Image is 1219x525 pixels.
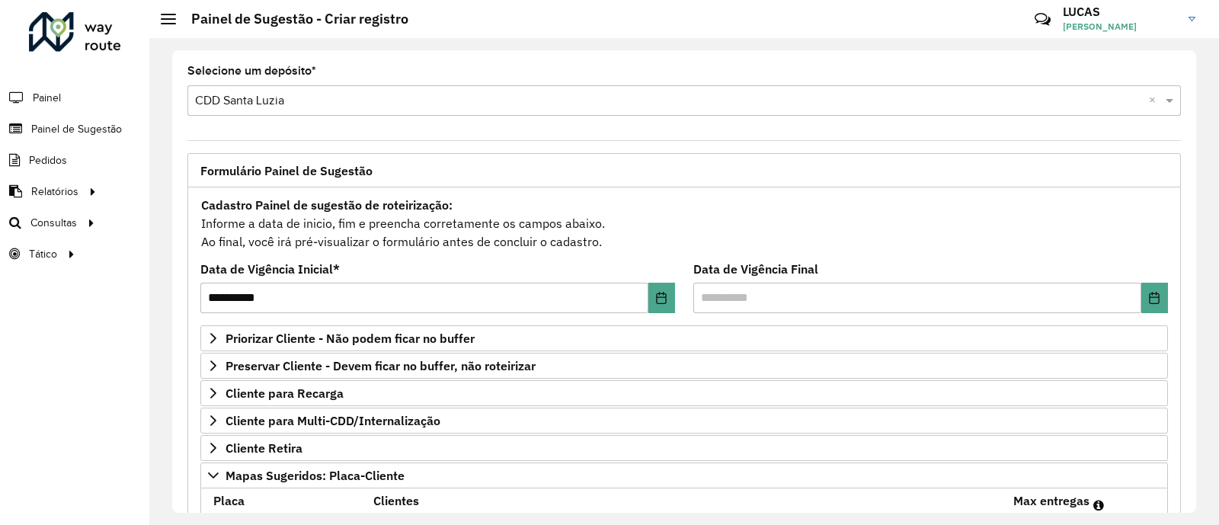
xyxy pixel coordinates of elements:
span: Clear all [1149,91,1162,110]
label: Selecione um depósito [187,62,316,80]
a: Cliente para Recarga [200,380,1168,406]
div: Informe a data de inicio, fim e preencha corretamente os campos abaixo. Ao final, você irá pré-vi... [200,195,1168,251]
span: Painel [33,90,61,106]
h2: Painel de Sugestão - Criar registro [176,11,408,27]
span: Painel de Sugestão [31,121,122,137]
strong: Cadastro Painel de sugestão de roteirização: [201,197,453,213]
a: Cliente Retira [200,435,1168,461]
label: Data de Vigência Inicial [200,260,340,278]
span: Pedidos [29,152,67,168]
span: Consultas [30,215,77,231]
em: Máximo de clientes que serão colocados na mesma rota com os clientes informados [1093,499,1104,511]
a: Preservar Cliente - Devem ficar no buffer, não roteirizar [200,353,1168,379]
h3: LUCAS [1063,5,1177,19]
button: Choose Date [1141,283,1168,313]
span: Priorizar Cliente - Não podem ficar no buffer [226,332,475,344]
span: Mapas Sugeridos: Placa-Cliente [226,469,405,482]
span: Cliente para Multi-CDD/Internalização [226,415,440,427]
span: Cliente para Recarga [226,387,344,399]
span: Relatórios [31,184,78,200]
button: Choose Date [648,283,675,313]
label: Data de Vigência Final [693,260,818,278]
label: Placa [213,491,245,510]
a: Cliente para Multi-CDD/Internalização [200,408,1168,434]
label: Max entregas [1013,491,1089,510]
a: Priorizar Cliente - Não podem ficar no buffer [200,325,1168,351]
a: Contato Rápido [1026,3,1059,36]
label: Clientes [373,491,419,510]
span: Preservar Cliente - Devem ficar no buffer, não roteirizar [226,360,536,372]
span: [PERSON_NAME] [1063,20,1177,34]
a: Mapas Sugeridos: Placa-Cliente [200,463,1168,488]
span: Cliente Retira [226,442,302,454]
span: Tático [29,246,57,262]
span: Formulário Painel de Sugestão [200,165,373,177]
